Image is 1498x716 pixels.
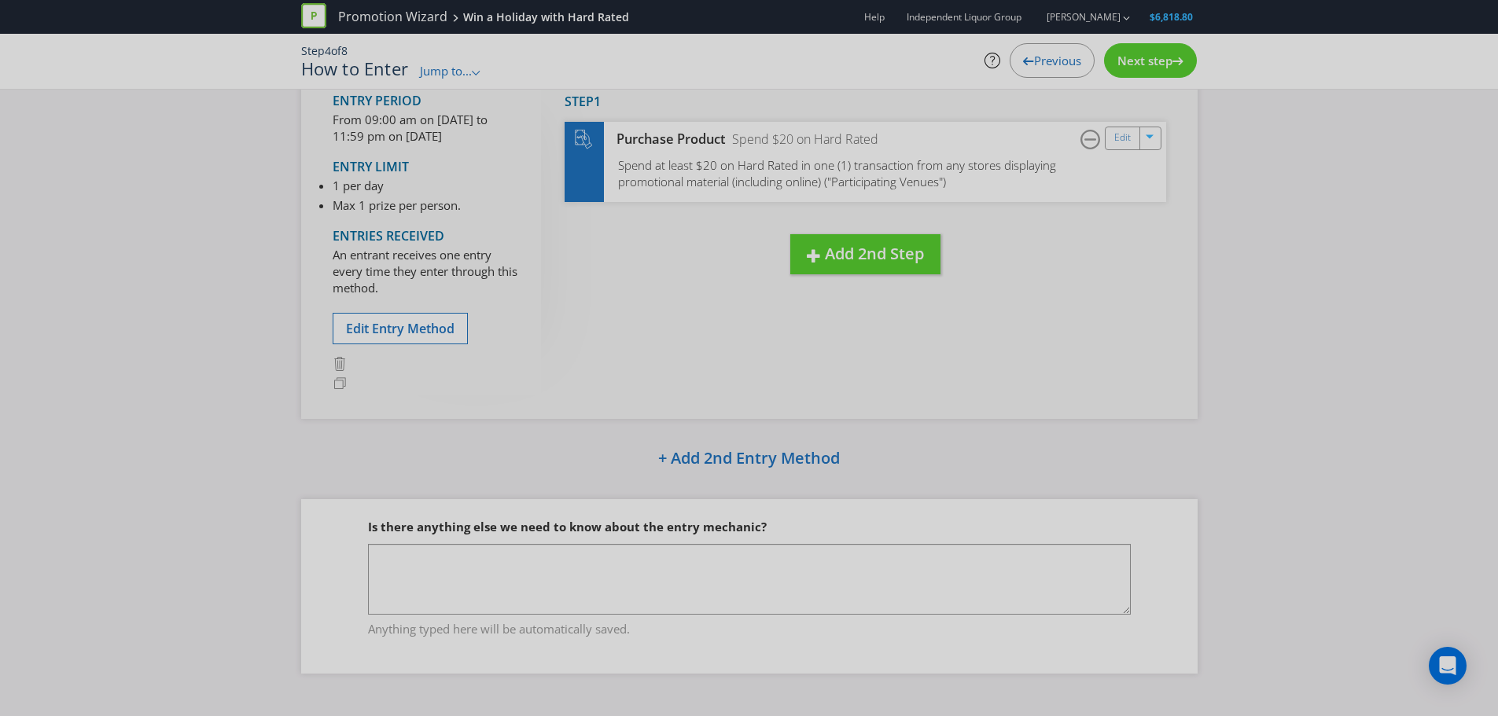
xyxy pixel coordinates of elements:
a: [PERSON_NAME] [1031,10,1121,24]
p: An entrant receives one entry every time they enter through this method. [333,247,517,297]
span: Independent Liquor Group [907,10,1021,24]
span: $6,818.80 [1150,10,1193,24]
button: Add 2nd Step [790,234,940,274]
li: 1 per day [333,178,461,194]
h4: Entries Received [333,229,517,244]
span: Next step [1117,53,1172,68]
button: Edit Entry Method [333,313,468,345]
span: of [331,43,341,58]
span: 8 [341,43,348,58]
span: Edit Entry Method [346,320,455,337]
a: Edit [1114,129,1131,147]
a: Promotion Wizard [338,8,447,26]
p: From 09:00 am on [DATE] to 11:59 pm on [DATE] [333,112,517,145]
span: Is there anything else we need to know about the entry mechanic? [368,519,767,534]
span: Anything typed here will be automatically saved. [368,615,1131,638]
div: Purchase Product [604,130,727,149]
span: Previous [1034,53,1081,68]
div: Spend $20 on Hard Rated [726,130,878,149]
span: + Add 2nd Entry Method [658,447,840,468]
span: Jump to... [420,63,472,79]
span: Step [301,43,325,58]
span: Spend at least $20 on Hard Rated in one (1) transaction from any stores displaying promotional ma... [618,157,1056,189]
div: Win a Holiday with Hard Rated [463,9,629,25]
div: Open Intercom Messenger [1429,647,1467,685]
li: Max 1 prize per person. [333,197,461,214]
button: + Add 2nd Entry Method [618,442,880,476]
span: Entry Limit [333,158,409,175]
span: 4 [325,43,331,58]
a: Help [864,10,885,24]
span: Add 2nd Step [825,243,924,264]
h1: How to Enter [301,59,409,78]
